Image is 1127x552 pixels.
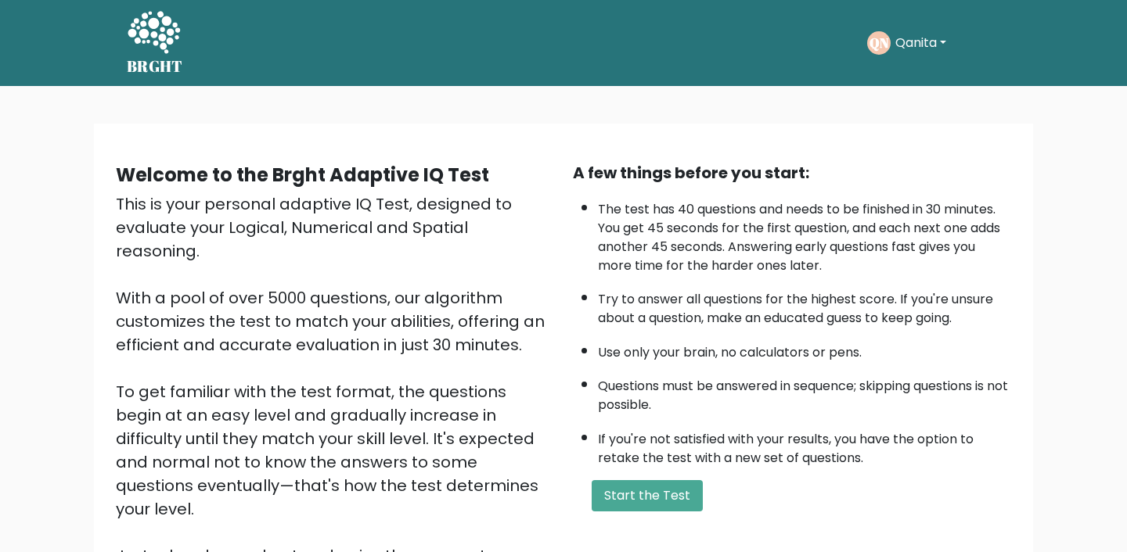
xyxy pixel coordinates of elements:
b: Welcome to the Brght Adaptive IQ Test [116,162,489,188]
li: Use only your brain, no calculators or pens. [598,335,1011,362]
div: A few things before you start: [573,161,1011,185]
li: Questions must be answered in sequence; skipping questions is not possible. [598,369,1011,414]
text: QN [870,34,889,52]
h5: BRGHT [127,57,183,76]
button: Qanita [891,33,951,53]
li: If you're not satisfied with your results, you have the option to retake the test with a new set ... [598,422,1011,468]
li: Try to answer all questions for the highest score. If you're unsure about a question, make an edu... [598,282,1011,328]
button: Start the Test [592,480,703,511]
li: The test has 40 questions and needs to be finished in 30 minutes. You get 45 seconds for the firs... [598,192,1011,275]
a: BRGHT [127,6,183,80]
